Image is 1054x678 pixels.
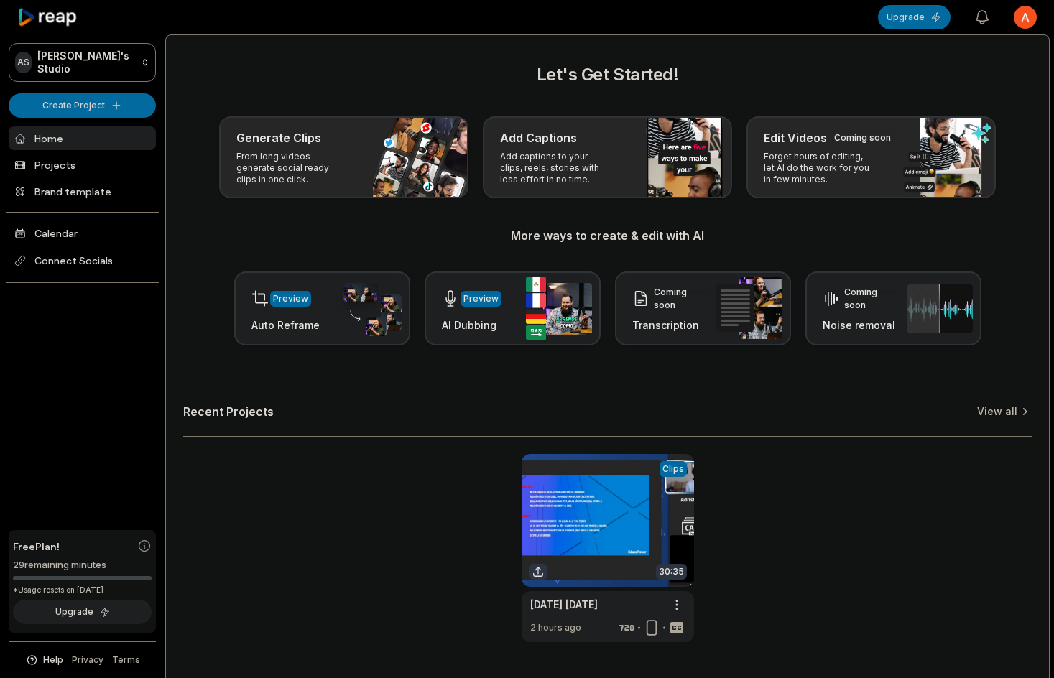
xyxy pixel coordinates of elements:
[13,539,60,554] span: Free Plan!
[500,151,611,185] p: Add captions to your clips, reels, stories with less effort in no time.
[977,404,1017,419] a: View all
[500,129,577,147] h3: Add Captions
[9,221,156,245] a: Calendar
[183,404,274,419] h2: Recent Projects
[764,129,827,147] h3: Edit Videos
[442,317,501,333] h3: AI Dubbing
[907,284,973,333] img: noise_removal.png
[183,62,1032,88] h2: Let's Get Started!
[273,292,308,305] div: Preview
[236,151,348,185] p: From long videos generate social ready clips in one click.
[37,50,135,75] p: [PERSON_NAME]'s Studio
[13,600,152,624] button: Upgrade
[15,52,32,73] div: AS
[251,317,320,333] h3: Auto Reframe
[336,281,402,337] img: auto_reframe.png
[834,131,891,144] div: Coming soon
[183,227,1032,244] h3: More ways to create & edit with AI
[13,558,152,572] div: 29 remaining minutes
[72,654,103,667] a: Privacy
[43,654,63,667] span: Help
[878,5,951,29] button: Upgrade
[9,248,156,274] span: Connect Socials
[764,151,875,185] p: Forget hours of editing, let AI do the work for you in few minutes.
[530,597,598,612] a: [DATE] [DATE]
[463,292,499,305] div: Preview
[9,93,156,118] button: Create Project
[25,654,63,667] button: Help
[112,654,140,667] a: Terms
[9,180,156,203] a: Brand template
[236,129,321,147] h3: Generate Clips
[13,585,152,595] div: *Usage resets on [DATE]
[526,277,592,340] img: ai_dubbing.png
[844,286,900,312] div: Coming soon
[654,286,709,312] div: Coming soon
[716,277,782,339] img: transcription.png
[632,317,712,333] h3: Transcription
[823,317,902,333] h3: Noise removal
[9,126,156,150] a: Home
[9,153,156,177] a: Projects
